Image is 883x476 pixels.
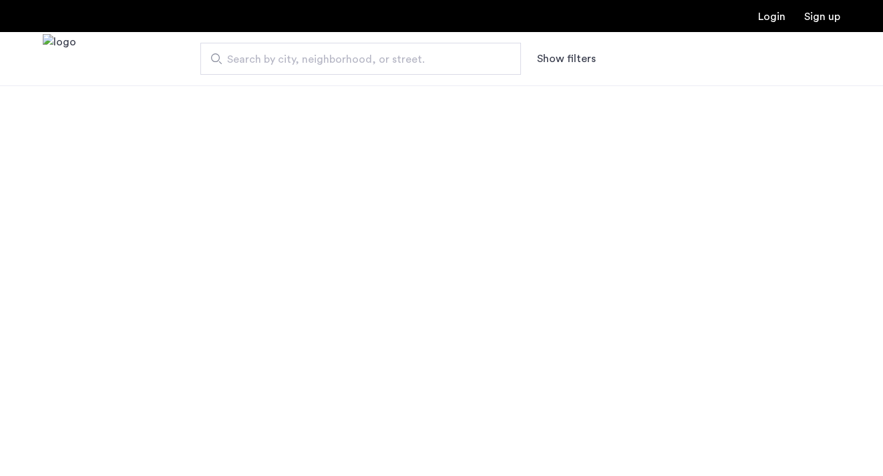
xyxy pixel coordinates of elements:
[804,11,840,22] a: Registration
[43,34,76,84] a: Cazamio Logo
[537,51,596,67] button: Show or hide filters
[758,11,785,22] a: Login
[200,43,521,75] input: Apartment Search
[227,51,484,67] span: Search by city, neighborhood, or street.
[43,34,76,84] img: logo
